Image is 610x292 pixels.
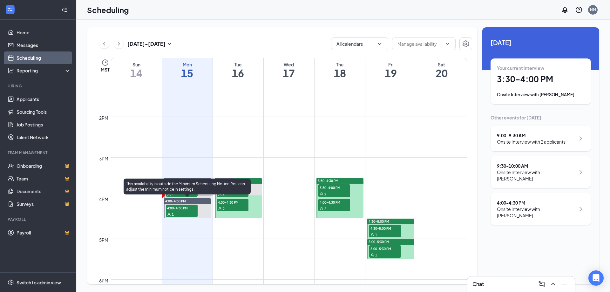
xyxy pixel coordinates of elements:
div: This availability is outside the Minimum Scheduling Notice. You can adjust the minimum notice in ... [124,179,251,194]
h3: Chat [472,281,484,288]
svg: Analysis [8,67,14,74]
div: NM [590,7,596,12]
div: Team Management [8,150,70,155]
div: Onsite Interview with [PERSON_NAME] [497,92,585,98]
a: Scheduling [17,51,71,64]
div: 6pm [98,277,110,284]
span: 1 [375,233,377,237]
button: All calendarsChevronDown [331,37,388,50]
div: Thu [315,61,365,68]
a: September 17, 2025 [264,58,314,82]
h3: [DATE] - [DATE] [127,40,166,47]
div: 5pm [98,236,110,243]
svg: User [320,192,323,196]
a: September 19, 2025 [365,58,416,82]
span: 3:30-4:30 PM [318,179,338,183]
span: MST [101,66,110,73]
svg: WorkstreamLogo [7,6,13,13]
div: 9:00 - 9:30 AM [497,132,566,139]
a: September 14, 2025 [111,58,162,82]
div: Onsite Interview with [PERSON_NAME] [497,169,575,182]
h1: 3:30 - 4:00 PM [497,74,585,85]
span: 4:30-5:00 PM [369,225,401,231]
div: 9:30 - 10:00 AM [497,163,575,169]
h1: 16 [213,68,263,78]
svg: Clock [101,59,109,66]
span: 5:00-5:30 PM [369,240,389,244]
div: Switch to admin view [17,279,61,286]
div: 4:00 - 4:30 PM [497,200,575,206]
button: ChevronUp [548,279,558,289]
div: 2pm [98,114,110,121]
div: Sat [416,61,467,68]
h1: 18 [315,68,365,78]
span: 3:30-4:00 PM [318,184,350,191]
span: 2 [324,207,326,211]
svg: ComposeMessage [538,280,546,288]
div: Onsite Interview with [PERSON_NAME] [497,206,575,219]
a: Applicants [17,93,71,105]
a: September 18, 2025 [315,58,365,82]
div: Wed [264,61,314,68]
svg: ChevronRight [577,205,585,213]
div: Mon [162,61,213,68]
button: Settings [459,37,472,50]
a: PayrollCrown [17,226,71,239]
a: DocumentsCrown [17,185,71,198]
div: 4pm [98,196,110,203]
div: Hiring [8,83,70,89]
svg: Settings [8,279,14,286]
h1: Scheduling [87,4,129,15]
div: Fri [365,61,416,68]
svg: User [370,233,374,237]
span: [DATE] [491,37,591,47]
svg: User [320,207,323,211]
a: Home [17,26,71,39]
div: Onsite Interview with 2 applicants [497,139,566,145]
svg: Notifications [561,6,569,14]
svg: User [370,253,374,257]
h1: 17 [264,68,314,78]
svg: ChevronUp [549,280,557,288]
div: Sun [111,61,162,68]
span: 4:30-5:00 PM [369,219,389,224]
a: SurveysCrown [17,198,71,210]
input: Manage availability [397,40,443,47]
span: 2 [324,192,326,196]
a: Talent Network [17,131,71,144]
span: 4:00-4:30 PM [318,199,350,205]
a: Messages [17,39,71,51]
div: Your current interview [497,65,585,71]
svg: QuestionInfo [575,6,583,14]
div: Tue [213,61,263,68]
svg: ChevronLeft [101,40,107,48]
svg: ChevronDown [445,41,450,46]
a: September 20, 2025 [416,58,467,82]
h1: 20 [416,68,467,78]
a: TeamCrown [17,172,71,185]
span: 1 [172,212,174,217]
svg: Collapse [61,7,68,13]
span: 2 [223,207,225,211]
a: Sourcing Tools [17,105,71,118]
span: 4:00-4:30 PM [165,199,186,203]
div: 3pm [98,155,110,162]
h1: 19 [365,68,416,78]
div: Open Intercom Messenger [588,270,604,286]
a: OnboardingCrown [17,160,71,172]
svg: ChevronRight [116,40,122,48]
div: Reporting [17,67,71,74]
button: Minimize [559,279,570,289]
a: September 16, 2025 [213,58,263,82]
svg: User [167,213,171,216]
button: ChevronRight [114,39,124,49]
h1: 14 [111,68,162,78]
span: 4:00-4:30 PM [217,199,248,205]
span: 1 [375,253,377,257]
svg: SmallChevronDown [166,40,173,48]
div: Payroll [8,217,70,222]
h1: 15 [162,68,213,78]
svg: Minimize [561,280,568,288]
div: Other events for [DATE] [491,114,591,121]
